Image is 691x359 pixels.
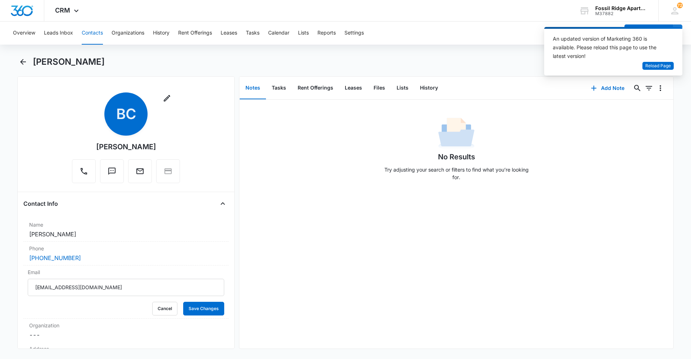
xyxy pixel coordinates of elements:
[677,3,683,8] div: notifications count
[29,245,223,252] label: Phone
[104,92,148,136] span: BC
[128,171,152,177] a: Email
[317,22,336,45] button: Reports
[553,35,665,60] div: An updated version of Marketing 360 is available. Please reload this page to use the latest version!
[55,6,70,14] span: CRM
[217,198,229,209] button: Close
[44,22,73,45] button: Leads Inbox
[221,22,237,45] button: Leases
[645,63,671,69] span: Reload Page
[29,254,81,262] a: [PHONE_NUMBER]
[13,22,35,45] button: Overview
[655,82,666,94] button: Overflow Menu
[344,22,364,45] button: Settings
[240,77,266,99] button: Notes
[183,302,224,315] button: Save Changes
[112,22,144,45] button: Organizations
[17,56,28,68] button: Back
[595,5,648,11] div: account name
[128,159,152,183] button: Email
[152,302,177,315] button: Cancel
[438,115,474,151] img: No Data
[23,218,229,242] div: Name[PERSON_NAME]
[100,171,124,177] a: Text
[23,199,58,208] h4: Contact Info
[23,242,229,265] div: Phone[PHONE_NUMBER]
[268,22,289,45] button: Calendar
[29,331,223,339] dd: ---
[72,171,96,177] a: Call
[29,221,223,228] label: Name
[391,77,414,99] button: Lists
[246,22,259,45] button: Tasks
[29,230,223,238] dd: [PERSON_NAME]
[381,166,532,181] p: Try adjusting your search or filters to find what you’re looking for.
[72,159,96,183] button: Call
[33,56,105,67] h1: [PERSON_NAME]
[96,141,156,152] div: [PERSON_NAME]
[595,11,648,16] div: account id
[584,79,632,97] button: Add Note
[153,22,170,45] button: History
[28,268,224,276] label: Email
[29,345,223,353] label: Address
[29,322,223,329] label: Organization
[298,22,309,45] button: Lists
[292,77,339,99] button: Rent Offerings
[28,279,224,296] input: Email
[23,319,229,342] div: Organization---
[368,77,391,99] button: Files
[624,24,673,42] button: Add Contact
[266,77,292,99] button: Tasks
[414,77,444,99] button: History
[677,3,683,8] span: 72
[100,159,124,183] button: Text
[438,151,475,162] h1: No Results
[339,77,368,99] button: Leases
[643,82,655,94] button: Filters
[178,22,212,45] button: Rent Offerings
[82,22,103,45] button: Contacts
[642,62,674,70] button: Reload Page
[632,82,643,94] button: Search...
